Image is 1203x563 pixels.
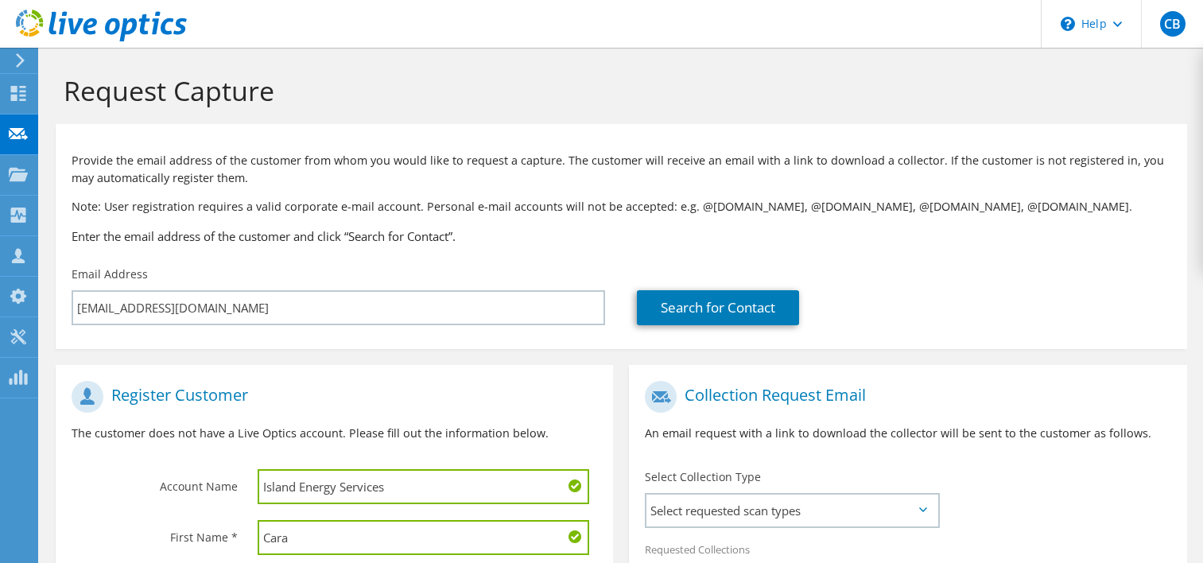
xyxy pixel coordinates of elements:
h3: Enter the email address of the customer and click “Search for Contact”. [72,227,1171,245]
h1: Collection Request Email [645,381,1162,413]
label: First Name * [72,520,238,546]
label: Email Address [72,266,148,282]
p: The customer does not have a Live Optics account. Please fill out the information below. [72,425,597,442]
a: Search for Contact [637,290,799,325]
label: Account Name [72,469,238,495]
p: An email request with a link to download the collector will be sent to the customer as follows. [645,425,1170,442]
p: Note: User registration requires a valid corporate e-mail account. Personal e-mail accounts will ... [72,198,1171,215]
label: Select Collection Type [645,469,761,485]
svg: \n [1061,17,1075,31]
p: Provide the email address of the customer from whom you would like to request a capture. The cust... [72,152,1171,187]
h1: Request Capture [64,74,1171,107]
span: Select requested scan types [646,495,937,526]
h1: Register Customer [72,381,589,413]
span: CB [1160,11,1186,37]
